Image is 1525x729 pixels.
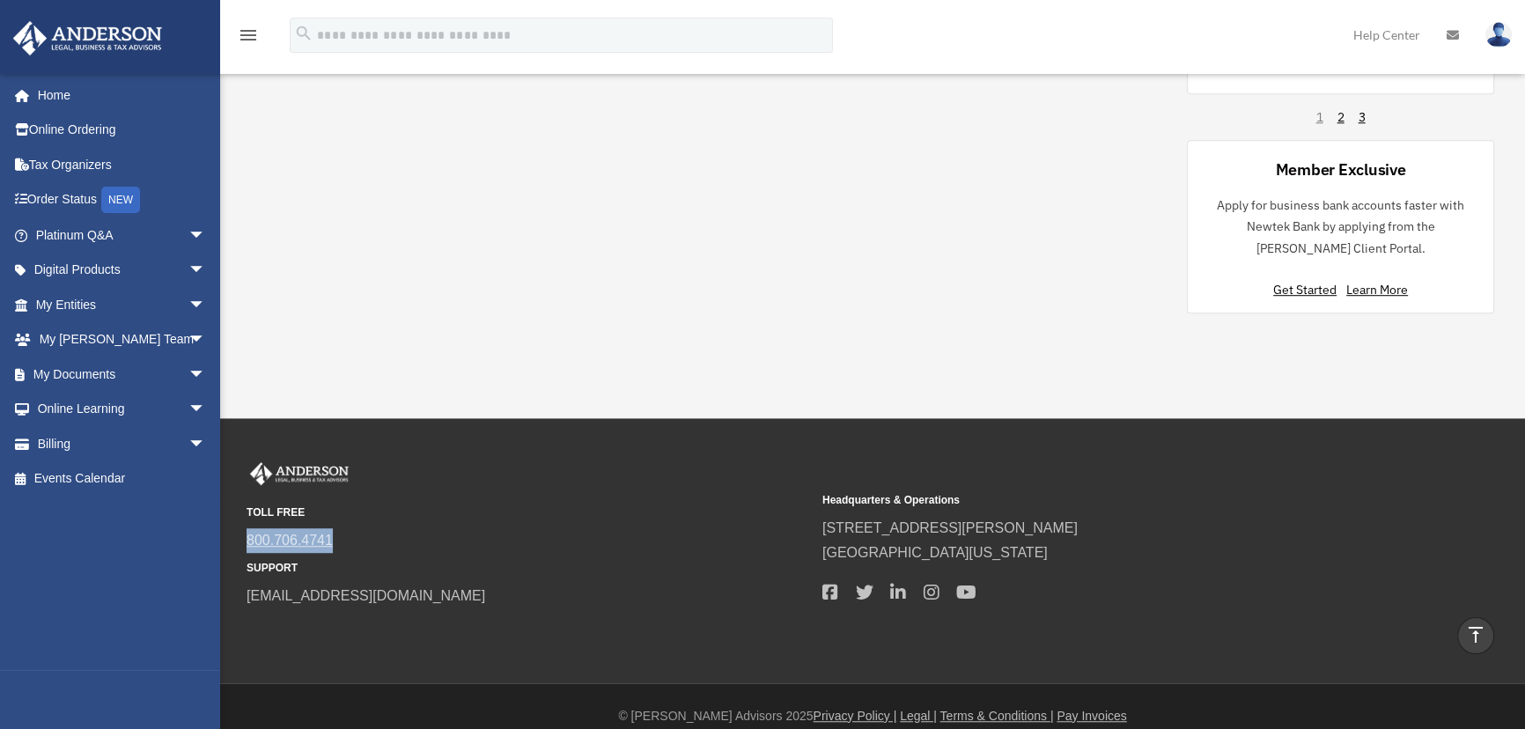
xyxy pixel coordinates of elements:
a: Digital Productsarrow_drop_down [12,253,232,288]
a: Learn More [1346,282,1408,298]
i: menu [238,25,259,46]
span: arrow_drop_down [188,426,224,462]
a: Get Started [1273,282,1344,298]
a: menu [238,31,259,46]
a: Online Learningarrow_drop_down [12,392,232,427]
a: Online Ordering [12,113,232,148]
div: NEW [101,187,140,213]
span: arrow_drop_down [188,253,224,289]
a: [GEOGRAPHIC_DATA][US_STATE] [822,545,1048,560]
span: arrow_drop_down [188,357,224,393]
a: Terms & Conditions | [940,709,1054,723]
i: vertical_align_top [1465,624,1486,645]
a: Order StatusNEW [12,182,232,218]
p: Apply for business bank accounts faster with Newtek Bank by applying from the [PERSON_NAME] Clien... [1202,195,1479,260]
a: 3 [1359,108,1366,126]
a: 2 [1337,108,1345,126]
a: Billingarrow_drop_down [12,426,232,461]
a: Legal | [900,709,937,723]
img: User Pic [1485,22,1512,48]
img: Anderson Advisors Platinum Portal [8,21,167,55]
small: TOLL FREE [247,504,810,522]
a: Tax Organizers [12,147,232,182]
a: [STREET_ADDRESS][PERSON_NAME] [822,520,1078,535]
a: My Entitiesarrow_drop_down [12,287,232,322]
a: 800.706.4741 [247,533,333,548]
a: My Documentsarrow_drop_down [12,357,232,392]
a: [EMAIL_ADDRESS][DOMAIN_NAME] [247,588,485,603]
small: Headquarters & Operations [822,491,1386,510]
a: Events Calendar [12,461,232,497]
i: search [294,24,313,43]
a: vertical_align_top [1457,617,1494,654]
div: Member Exclusive [1275,158,1405,180]
a: Home [12,77,224,113]
span: arrow_drop_down [188,287,224,323]
span: arrow_drop_down [188,217,224,254]
img: Anderson Advisors Platinum Portal [247,462,352,485]
a: Privacy Policy | [814,709,897,723]
a: My [PERSON_NAME] Teamarrow_drop_down [12,322,232,357]
small: SUPPORT [247,559,810,578]
span: arrow_drop_down [188,322,224,358]
span: arrow_drop_down [188,392,224,428]
a: Pay Invoices [1057,709,1126,723]
a: Platinum Q&Aarrow_drop_down [12,217,232,253]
